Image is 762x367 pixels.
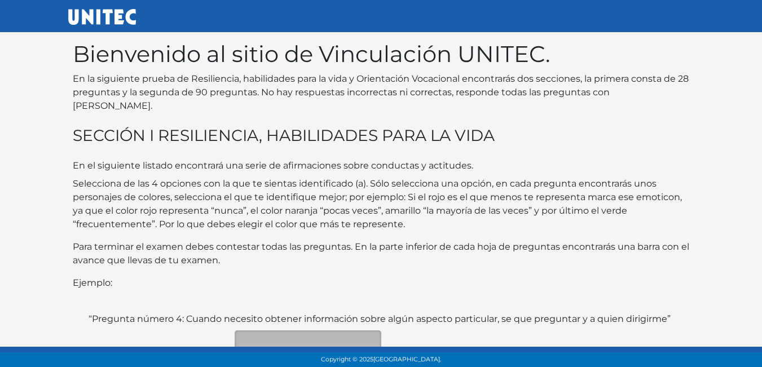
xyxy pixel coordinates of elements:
[73,240,690,267] p: Para terminar el examen debes contestar todas las preguntas. En la parte inferior de cada hoja de...
[73,276,690,290] p: Ejemplo:
[373,356,441,363] span: [GEOGRAPHIC_DATA].
[73,41,690,68] h1: Bienvenido al sitio de Vinculación UNITEC.
[73,126,690,145] h3: SECCIÓN I RESILIENCIA, HABILIDADES PARA LA VIDA
[73,72,690,113] p: En la siguiente prueba de Resiliencia, habilidades para la vida y Orientación Vocacional encontra...
[89,312,671,326] label: “Pregunta número 4: Cuando necesito obtener información sobre algún aspecto particular, se que pr...
[68,9,136,25] img: UNITEC
[73,159,690,173] p: En el siguiente listado encontrará una serie de afirmaciones sobre conductas y actitudes.
[73,177,690,231] p: Selecciona de las 4 opciones con la que te sientas identificado (a). Sólo selecciona una opción, ...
